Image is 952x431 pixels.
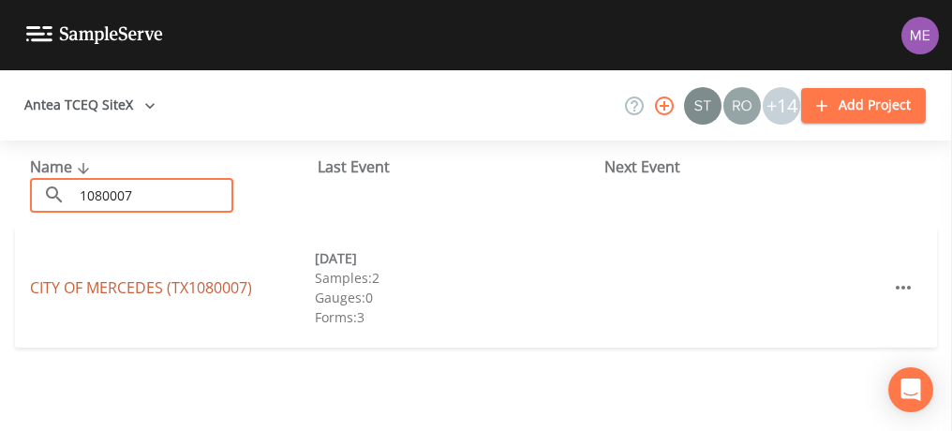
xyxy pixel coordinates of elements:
[684,87,721,125] img: c0670e89e469b6405363224a5fca805c
[17,88,163,123] button: Antea TCEQ SiteX
[30,277,252,298] a: CITY OF MERCEDES (TX1080007)
[801,88,926,123] button: Add Project
[318,156,605,178] div: Last Event
[26,26,163,44] img: logo
[315,288,600,307] div: Gauges: 0
[723,87,761,125] img: 7e5c62b91fde3b9fc00588adc1700c9a
[73,178,233,213] input: Search Projects
[315,307,600,327] div: Forms: 3
[901,17,939,54] img: d4d65db7c401dd99d63b7ad86343d265
[888,367,933,412] div: Open Intercom Messenger
[604,156,892,178] div: Next Event
[763,87,800,125] div: +14
[315,268,600,288] div: Samples: 2
[683,87,722,125] div: Stan Porter
[722,87,762,125] div: Rodolfo Ramirez
[30,156,95,177] span: Name
[315,248,600,268] div: [DATE]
